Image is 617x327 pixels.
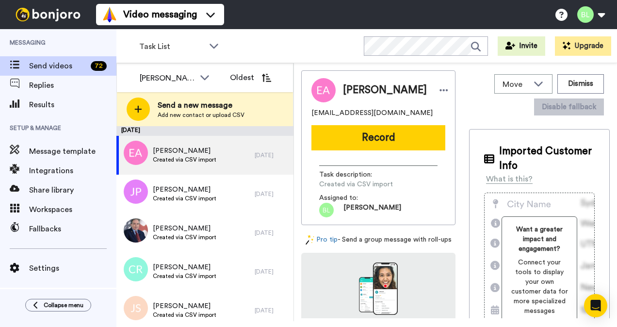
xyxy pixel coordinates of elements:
[359,262,398,315] img: download
[124,141,148,165] img: ea.png
[343,203,401,217] span: [PERSON_NAME]
[29,60,87,72] span: Send videos
[534,98,604,115] button: Disable fallback
[510,225,568,254] span: Want a greater impact and engagement?
[153,185,216,195] span: [PERSON_NAME]
[29,165,116,177] span: Integrations
[153,233,216,241] span: Created via CSV import
[153,224,216,233] span: [PERSON_NAME]
[12,8,84,21] img: bj-logo-header-white.svg
[311,125,445,150] button: Record
[498,36,545,56] button: Invite
[255,229,289,237] div: [DATE]
[158,99,244,111] span: Send a new message
[584,294,607,317] div: Open Intercom Messenger
[255,268,289,276] div: [DATE]
[140,72,195,84] div: [PERSON_NAME]
[29,223,116,235] span: Fallbacks
[29,262,116,274] span: Settings
[255,190,289,198] div: [DATE]
[311,78,336,102] img: Image of Eduardo Arribasplata
[29,204,116,215] span: Workspaces
[153,272,216,280] span: Created via CSV import
[29,99,116,111] span: Results
[319,203,334,217] img: bl.png
[306,235,314,245] img: magic-wand.svg
[319,180,411,189] span: Created via CSV import
[124,218,148,243] img: 619b7f5d-08e5-49e3-8d97-13c4e19393a6.jpg
[123,8,197,21] span: Video messaging
[319,193,387,203] span: Assigned to:
[29,146,116,157] span: Message template
[255,151,289,159] div: [DATE]
[153,262,216,272] span: [PERSON_NAME]
[306,235,338,245] a: Pro tip
[153,156,216,163] span: Created via CSV import
[343,83,427,98] span: [PERSON_NAME]
[510,258,568,316] span: Connect your tools to display your own customer data for more specialized messages
[223,68,278,87] button: Oldest
[158,111,244,119] span: Add new contact or upload CSV
[124,257,148,281] img: cr.png
[486,173,533,185] div: What is this?
[116,126,293,136] div: [DATE]
[29,184,116,196] span: Share library
[124,296,148,320] img: js.png
[153,146,216,156] span: [PERSON_NAME]
[153,195,216,202] span: Created via CSV import
[319,170,387,180] span: Task description :
[139,41,204,52] span: Task List
[29,80,116,91] span: Replies
[124,180,148,204] img: jp.png
[102,7,117,22] img: vm-color.svg
[44,301,83,309] span: Collapse menu
[153,311,216,319] span: Created via CSV import
[153,301,216,311] span: [PERSON_NAME]
[25,299,91,311] button: Collapse menu
[301,235,455,245] div: - Send a group message with roll-ups
[555,36,611,56] button: Upgrade
[91,61,107,71] div: 72
[255,307,289,314] div: [DATE]
[311,108,433,118] span: [EMAIL_ADDRESS][DOMAIN_NAME]
[503,79,529,90] span: Move
[499,144,595,173] span: Imported Customer Info
[557,74,604,94] button: Dismiss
